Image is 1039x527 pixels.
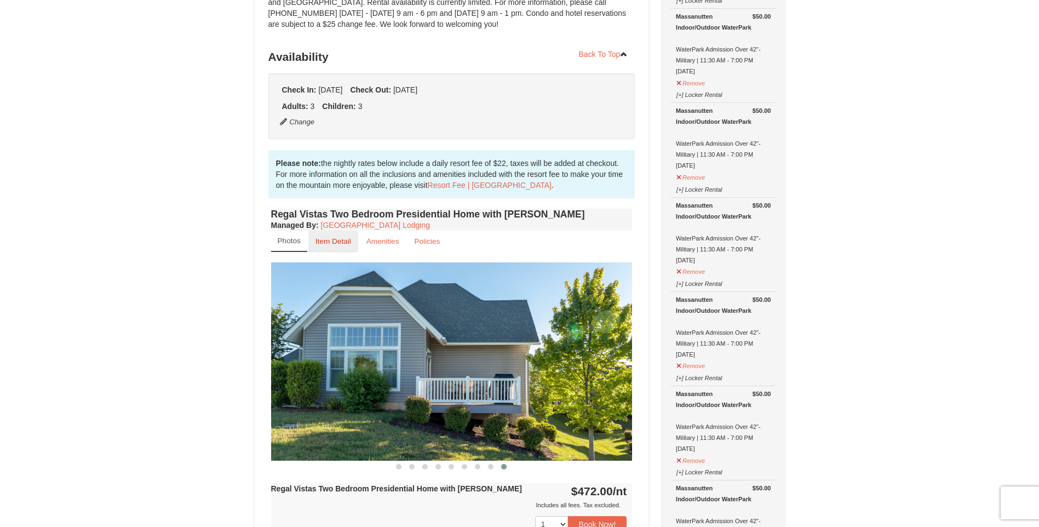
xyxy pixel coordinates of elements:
span: [DATE] [393,85,417,94]
h4: Regal Vistas Two Bedroom Presidential Home with [PERSON_NAME] [271,209,633,220]
a: Amenities [359,231,406,252]
div: Massanutten Indoor/Outdoor WaterPark [676,294,771,316]
button: [+] Locker Rental [676,87,722,100]
button: [+] Locker Rental [676,276,722,289]
div: WaterPark Admission Over 42"- Military | 11:30 AM - 7:00 PM [DATE] [676,105,771,171]
span: 3 [358,102,363,111]
small: Item Detail [315,237,351,245]
div: Massanutten Indoor/Outdoor WaterPark [676,200,771,222]
a: Photos [271,231,307,252]
div: Massanutten Indoor/Outdoor WaterPark [676,11,771,33]
a: Back To Top [572,46,635,62]
img: 18876286-50-7afc76a0.jpg [271,262,633,460]
div: Massanutten Indoor/Outdoor WaterPark [676,388,771,410]
button: Remove [676,263,705,277]
a: Policies [407,231,447,252]
strong: $50.00 [753,11,771,22]
strong: $50.00 [753,483,771,494]
div: Massanutten Indoor/Outdoor WaterPark [676,483,771,505]
strong: Check Out: [350,85,391,94]
div: WaterPark Admission Over 42"- Military | 11:30 AM - 7:00 PM [DATE] [676,294,771,360]
small: Photos [278,237,301,245]
strong: $472.00 [571,485,627,497]
strong: $50.00 [753,294,771,305]
button: [+] Locker Rental [676,181,722,195]
div: Includes all fees. Tax excluded. [271,500,627,511]
a: Item Detail [308,231,358,252]
strong: $50.00 [753,200,771,211]
button: Change [279,116,315,128]
strong: $50.00 [753,388,771,399]
strong: Regal Vistas Two Bedroom Presidential Home with [PERSON_NAME] [271,484,522,493]
button: Remove [676,75,705,89]
small: Amenities [366,237,399,245]
strong: Check In: [282,85,317,94]
h3: Availability [268,46,635,68]
strong: : [271,221,319,230]
button: Remove [676,452,705,466]
div: WaterPark Admission Over 42"- Military | 11:30 AM - 7:00 PM [DATE] [676,11,771,77]
small: Policies [414,237,440,245]
a: Resort Fee | [GEOGRAPHIC_DATA] [428,181,552,190]
span: 3 [311,102,315,111]
span: /nt [613,485,627,497]
strong: Adults: [282,102,308,111]
div: WaterPark Admission Over 42"- Military | 11:30 AM - 7:00 PM [DATE] [676,200,771,266]
div: WaterPark Admission Over 42"- Military | 11:30 AM - 7:00 PM [DATE] [676,388,771,454]
button: Remove [676,358,705,371]
button: [+] Locker Rental [676,464,722,478]
button: Remove [676,169,705,183]
strong: Please note: [276,159,321,168]
div: Massanutten Indoor/Outdoor WaterPark [676,105,771,127]
strong: $50.00 [753,105,771,116]
div: the nightly rates below include a daily resort fee of $22, taxes will be added at checkout. For m... [268,150,635,198]
button: [+] Locker Rental [676,370,722,383]
a: [GEOGRAPHIC_DATA] Lodging [321,221,430,230]
strong: Children: [322,102,355,111]
span: Managed By [271,221,316,230]
span: [DATE] [318,85,342,94]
